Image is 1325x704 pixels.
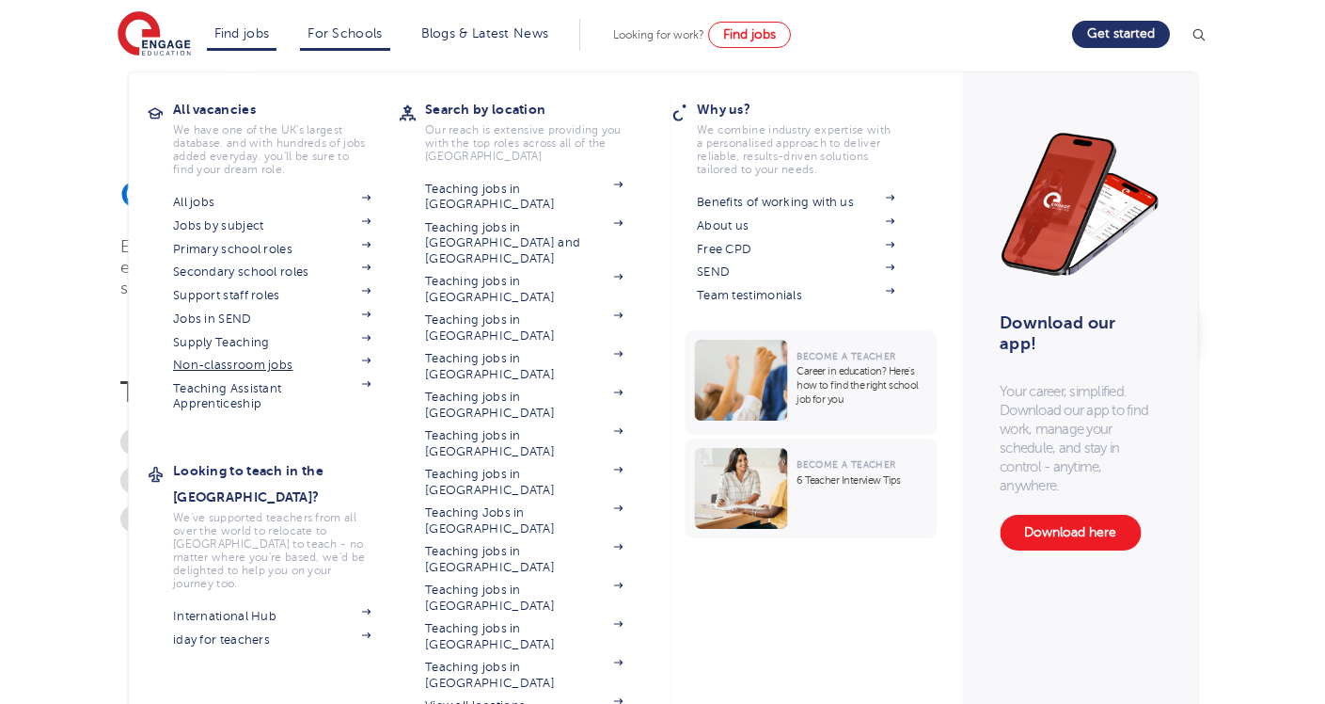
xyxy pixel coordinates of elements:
[173,457,399,510] h3: Looking to teach in the [GEOGRAPHIC_DATA]?
[797,473,927,488] p: 6 Teacher Interview Tips
[425,660,623,691] a: Teaching jobs in [GEOGRAPHIC_DATA]
[118,11,191,58] img: Engage Education
[425,390,623,421] a: Teaching jobs in [GEOGRAPHIC_DATA]
[425,467,623,498] a: Teaching jobs in [GEOGRAPHIC_DATA]
[173,288,371,303] a: Support staff roles
[425,583,623,614] a: Teaching jobs in [GEOGRAPHIC_DATA]
[425,123,623,163] p: Our reach is extensive providing you with the top roles across all of the [GEOGRAPHIC_DATA]
[173,123,371,176] p: We have one of the UK's largest database. and with hundreds of jobs added everyday. you'll be sur...
[173,609,371,624] a: International Hub
[173,358,371,373] a: Non-classroom jobs
[120,376,937,409] h3: Trending topics
[425,96,651,122] h3: Search by location
[173,335,371,350] a: Supply Teaching
[1072,21,1170,48] a: Get started
[697,242,894,257] a: Free CPD
[685,439,941,538] a: Become a Teacher6 Teacher Interview Tips
[120,175,353,216] span: Over 300,000
[173,218,371,233] a: Jobs by subject
[173,511,371,590] p: We've supported teachers from all over the world to relocate to [GEOGRAPHIC_DATA] to teach - no m...
[425,182,623,213] a: Teaching jobs in [GEOGRAPHIC_DATA]
[173,381,371,412] a: Teaching Assistant Apprenticeship
[697,123,894,176] p: We combine industry expertise with a personalised approach to deliver reliable, results-driven so...
[723,27,776,41] span: Find jobs
[425,96,651,163] a: Search by locationOur reach is extensive providing you with the top roles across all of the [GEOG...
[1000,515,1141,551] a: Download here
[425,505,623,536] a: Teaching Jobs in [GEOGRAPHIC_DATA]
[797,459,895,470] span: Become a Teacher
[214,26,270,40] a: Find jobs
[173,457,399,590] a: Looking to teach in the [GEOGRAPHIC_DATA]?We've supported teachers from all over the world to rel...
[425,312,623,344] a: Teaching jobs in [GEOGRAPHIC_DATA]
[708,22,791,48] a: Find jobs
[797,364,927,407] p: Career in education? Here’s how to find the right school job for you
[1000,312,1152,354] h3: Download our app!
[425,428,623,459] a: Teaching jobs in [GEOGRAPHIC_DATA]
[425,274,623,305] a: Teaching jobs in [GEOGRAPHIC_DATA]
[425,220,623,266] a: Teaching jobs in [GEOGRAPHIC_DATA] and [GEOGRAPHIC_DATA]
[173,96,399,122] h3: All vacancies
[120,174,937,217] h1: educators at your fingertips
[697,96,923,176] a: Why us?We combine industry expertise with a personalised approach to deliver reliable, results-dr...
[425,621,623,652] a: Teaching jobs in [GEOGRAPHIC_DATA]
[173,242,371,257] a: Primary school roles
[425,544,623,575] a: Teaching jobs in [GEOGRAPHIC_DATA]
[173,632,371,648] a: iday for teachers
[173,312,371,327] a: Jobs in SEND
[697,288,894,303] a: Team testimonials
[613,28,704,41] span: Looking for work?
[120,428,222,456] a: EngageNow
[308,26,382,40] a: For Schools
[797,351,895,361] span: Become a Teacher
[421,26,549,40] a: Blogs & Latest News
[120,505,492,533] a: How we support clients beyond traditional teaching roles
[697,195,894,210] a: Benefits of working with us
[697,264,894,280] a: SEND
[173,264,371,280] a: Secondary school roles
[120,236,699,298] p: Engage is proud to have the fastest-growing database of academics, educators, teachers, support s...
[685,330,941,435] a: Become a TeacherCareer in education? Here’s how to find the right school job for you
[173,96,399,176] a: All vacanciesWe have one of the UK's largest database. and with hundreds of jobs added everyday. ...
[697,218,894,233] a: About us
[173,195,371,210] a: All jobs
[697,96,923,122] h3: Why us?
[425,351,623,382] a: Teaching jobs in [GEOGRAPHIC_DATA]
[1000,382,1159,496] p: Your career, simplified. Download our app to find work, manage your schedule, and stay in control...
[120,467,281,494] a: Intervention Solutions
